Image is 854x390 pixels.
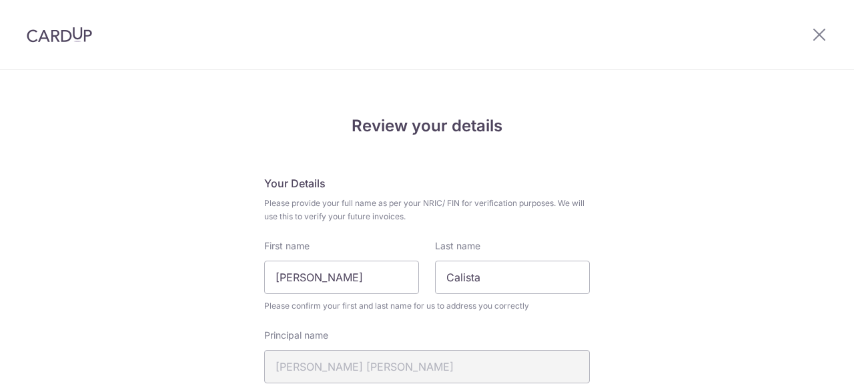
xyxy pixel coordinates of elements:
label: Principal name [264,329,328,342]
img: CardUp [27,27,92,43]
input: Last name [435,261,590,294]
h4: Review your details [264,114,590,138]
span: Please provide your full name as per your NRIC/ FIN for verification purposes. We will use this t... [264,197,590,223]
h5: Your Details [264,175,590,191]
label: First name [264,239,310,253]
span: Please confirm your first and last name for us to address you correctly [264,299,590,313]
label: Last name [435,239,480,253]
input: First Name [264,261,419,294]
